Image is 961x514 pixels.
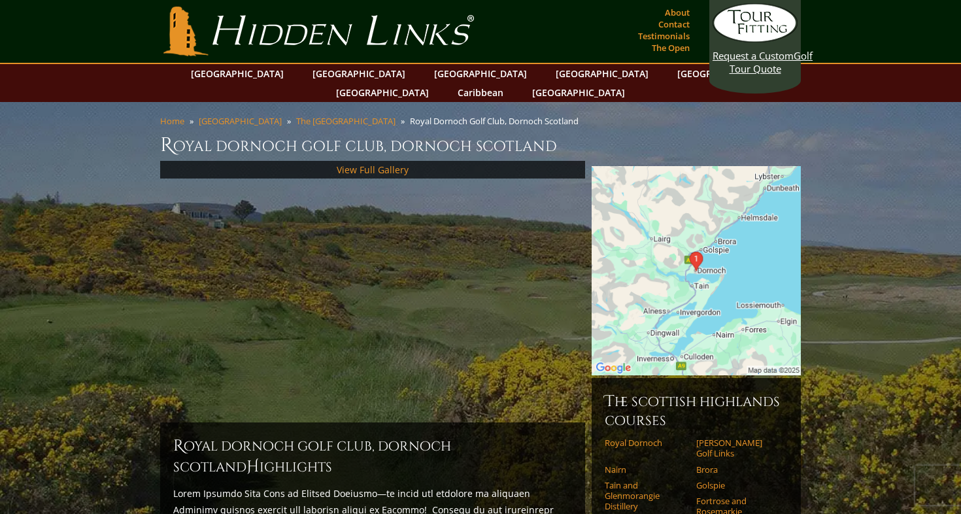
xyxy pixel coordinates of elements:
img: Google Map of Royal Dornoch Golf Club, Golf Road, Dornoch, Scotland, United Kingdom [592,166,801,375]
a: Nairn [605,464,688,475]
a: Golspie [696,480,779,490]
a: Home [160,115,184,127]
a: [GEOGRAPHIC_DATA] [526,83,632,102]
a: About [662,3,693,22]
a: [GEOGRAPHIC_DATA] [329,83,435,102]
h6: The Scottish Highlands Courses [605,391,788,430]
a: Brora [696,464,779,475]
a: Testimonials [635,27,693,45]
a: Contact [655,15,693,33]
h2: Royal Dornoch Golf Club, Dornoch Scotland ighlights [173,436,572,477]
a: Royal Dornoch [605,437,688,448]
a: Caribbean [451,83,510,102]
a: [GEOGRAPHIC_DATA] [306,64,412,83]
a: [GEOGRAPHIC_DATA] [184,64,290,83]
h1: Royal Dornoch Golf Club, Dornoch Scotland [160,132,801,158]
a: Tain and Glenmorangie Distillery [605,480,688,512]
a: [GEOGRAPHIC_DATA] [549,64,655,83]
span: Request a Custom [713,49,794,62]
a: [GEOGRAPHIC_DATA] [199,115,282,127]
a: The [GEOGRAPHIC_DATA] [296,115,396,127]
li: Royal Dornoch Golf Club, Dornoch Scotland [410,115,584,127]
a: [GEOGRAPHIC_DATA] [428,64,533,83]
a: [PERSON_NAME] Golf Links [696,437,779,459]
a: The Open [649,39,693,57]
a: Request a CustomGolf Tour Quote [713,3,798,75]
span: H [246,456,260,477]
a: View Full Gallery [337,163,409,176]
a: [GEOGRAPHIC_DATA] [671,64,777,83]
